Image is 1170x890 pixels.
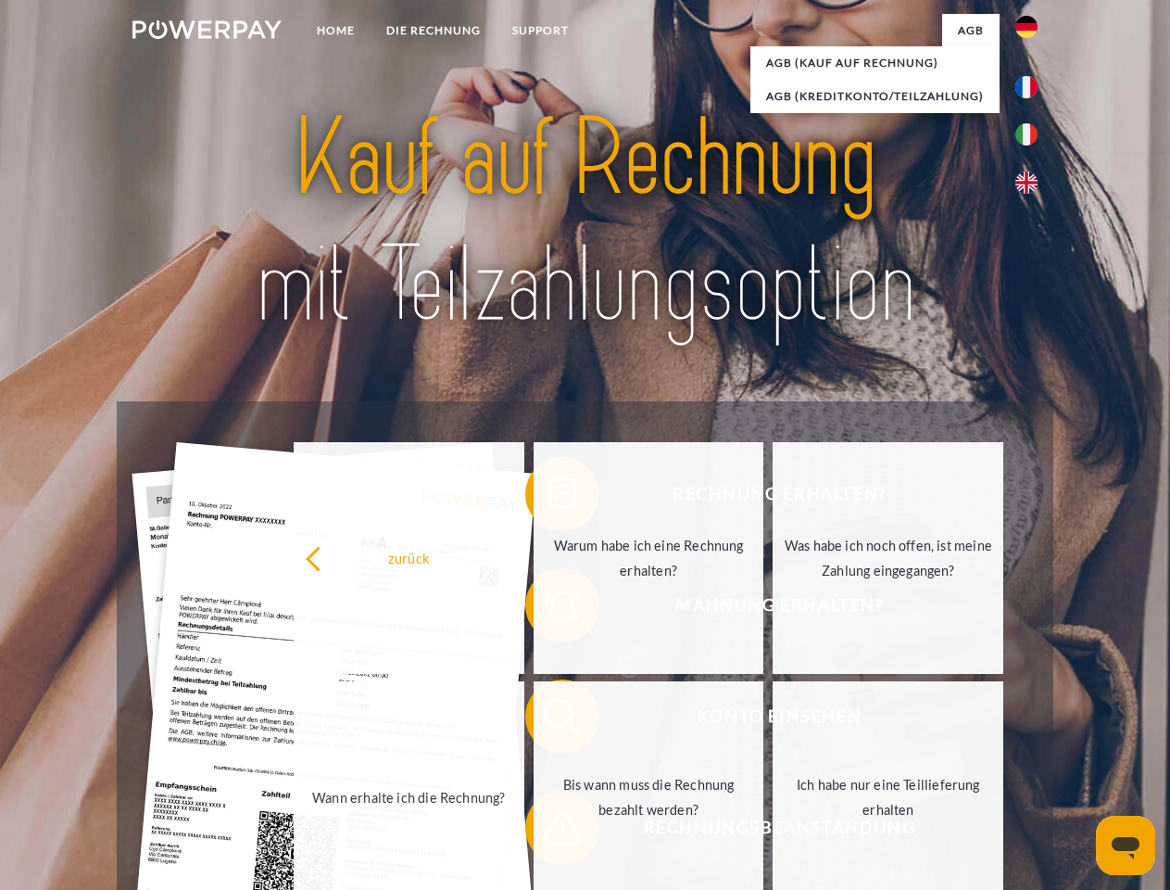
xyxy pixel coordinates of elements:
a: agb [942,14,1000,47]
img: title-powerpay_de.svg [177,89,993,355]
img: de [1015,16,1038,38]
img: en [1015,172,1038,194]
img: it [1015,123,1038,146]
a: AGB (Kauf auf Rechnung) [750,46,1000,80]
div: Was habe ich noch offen, ist meine Zahlung eingegangen? [784,533,992,583]
a: DIE RECHNUNG [371,14,497,47]
div: Ich habe nur eine Teillieferung erhalten [784,772,992,822]
a: Was habe ich noch offen, ist meine Zahlung eingegangen? [773,442,1003,674]
div: Warum habe ich eine Rechnung erhalten? [545,533,753,583]
a: Home [301,14,371,47]
iframe: Schaltfläche zum Öffnen des Messaging-Fensters [1096,816,1155,875]
div: Bis wann muss die Rechnung bezahlt werden? [545,772,753,822]
a: AGB (Kreditkonto/Teilzahlung) [750,80,1000,113]
img: fr [1015,76,1038,98]
img: logo-powerpay-white.svg [132,20,282,39]
div: Wann erhalte ich die Rechnung? [305,784,513,809]
div: zurück [305,545,513,570]
a: SUPPORT [497,14,585,47]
